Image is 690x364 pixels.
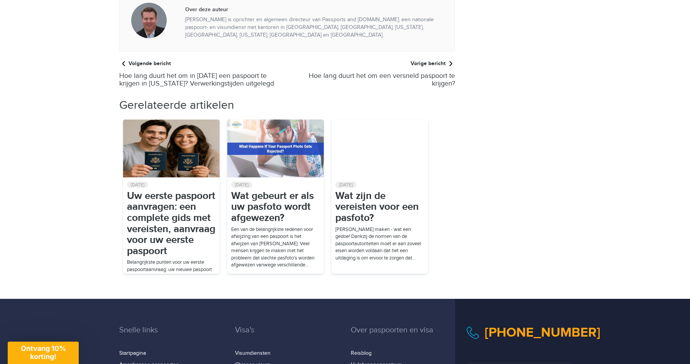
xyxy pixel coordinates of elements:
font: [DATE] [235,182,249,187]
font: Ontvang 10% korting! [21,344,66,361]
a: Reisblog [351,350,372,356]
img: couple_with_passports_-_28de80_-_2186b91805bf8f87dc4281b6adbed06c6a56d5ae.jpg [123,120,220,177]
a: [PHONE_NUMBER] [485,325,600,340]
font: Snelle links [119,325,158,335]
font: Vorige bericht [411,60,446,67]
font: Wat gebeurt er als uw pasfoto wordt afgewezen? [231,190,314,224]
font: Visa's [235,325,254,335]
img: passport_photo_rejected_-_28de80_-_2186b91805bf8f87dc4281b6adbed06c6a56d5ae.jpg [227,120,324,177]
font: Over paspoorten en visa [351,325,433,335]
div: 1 / 3 [123,120,220,274]
a: Uw eerste paspoort aanvragen: een complete gids met vereisten, aanvraag voor uw eerste paspoort [127,191,216,257]
font: Belangrijkste punten voor uw eerste paspoortaanvraag: uw nieuwe paspoort aanvragen... [127,259,212,280]
font: Gerelateerde artikelen [119,98,234,112]
font: Over deze auteur [185,6,228,13]
font: Hoe lang duurt het om in [DATE] een paspoort te krijgen in [US_STATE]? Verwerkingstijden uitgelegd [119,72,274,88]
font: Een van de belangrijkste redenen voor afwijzing van een paspoort is het afwijzen van [PERSON_NAME... [231,226,315,268]
div: Ontvang 10% korting! [8,342,79,364]
font: Volgende bericht [129,60,171,67]
div: 3 / 3 [331,120,428,274]
font: [PERSON_NAME] is oprichter en algemeen directeur van Passports and [DOMAIN_NAME], een nationale p... [185,17,434,38]
font: [PERSON_NAME] maken - wat een gedoe! Dankzij de normen van de paspoortautoriteiten moet er aan zo... [335,226,421,261]
font: [DATE] [339,182,353,187]
a: Wat gebeurt er als uw pasfoto wordt afgewezen? [231,191,320,224]
font: Uw eerste paspoort aanvragen: een complete gids met vereisten, aanvraag voor uw eerste paspoort [127,190,215,257]
a: Volgende bericht Hoe lang duurt het om in [DATE] een paspoort te krijgen in [US_STATE]? Verwerkin... [119,59,281,88]
a: Startpagina [119,350,146,356]
font: [DATE] [131,182,144,187]
div: 2 / 3 [227,120,324,274]
font: Wat zijn de vereisten voor een pasfoto? [335,190,419,224]
a: Vorige bericht Hoe lang duurt het om een ​​versneld paspoort te krijgen? [293,59,455,88]
a: Visumdiensten [235,350,271,356]
img: Philip Diack [131,3,167,38]
a: Wat zijn de vereisten voor een pasfoto? [335,191,424,224]
font: Hoe lang duurt het om een ​​versneld paspoort te krijgen? [309,72,455,88]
